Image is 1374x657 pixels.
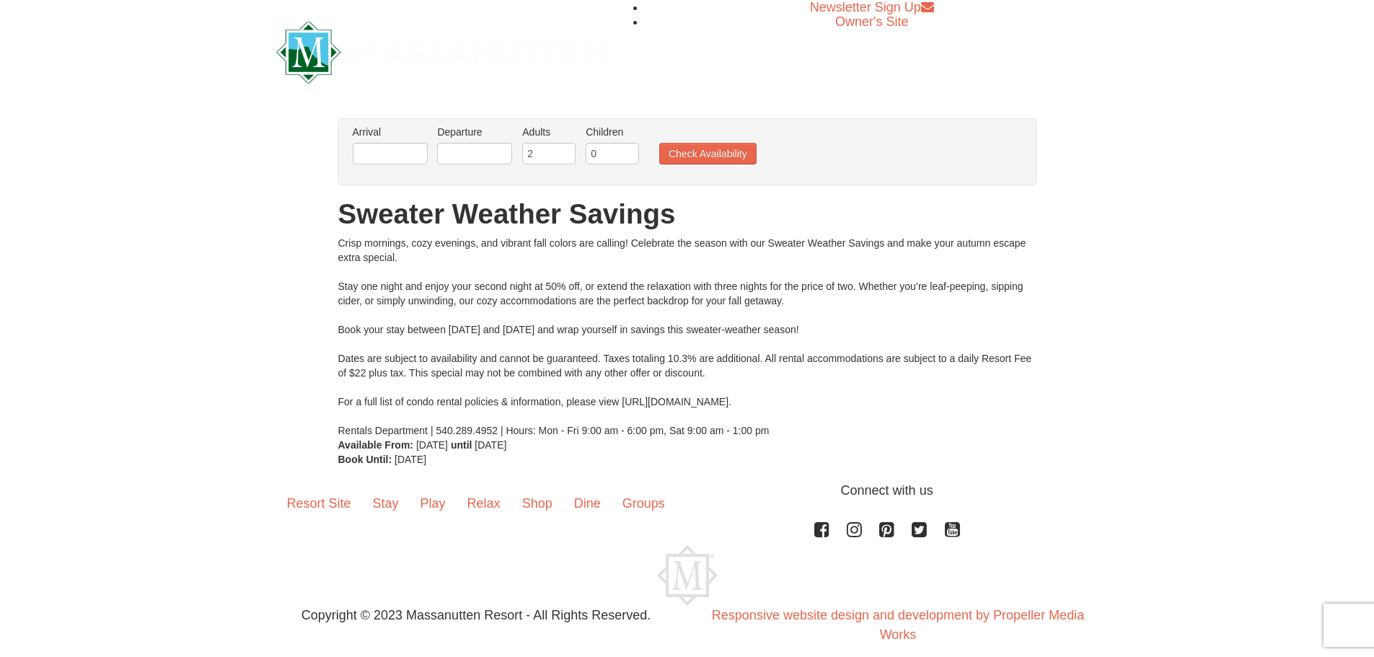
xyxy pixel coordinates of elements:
strong: until [451,439,472,451]
p: Copyright © 2023 Massanutten Resort - All Rights Reserved. [265,606,687,625]
a: Owner's Site [835,14,908,29]
p: Connect with us [276,481,1098,501]
strong: Available From: [338,439,414,451]
a: Play [410,481,457,526]
div: Crisp mornings, cozy evenings, and vibrant fall colors are calling! Celebrate the season with our... [338,236,1036,438]
label: Departure [437,125,512,139]
a: Massanutten Resort [276,33,607,67]
span: [DATE] [416,439,448,451]
label: Arrival [353,125,428,139]
a: Stay [362,481,410,526]
a: Resort Site [276,481,362,526]
span: [DATE] [475,439,506,451]
label: Children [586,125,639,139]
a: Groups [612,481,676,526]
a: Shop [511,481,563,526]
img: Massanutten Resort Logo [276,21,607,84]
a: Relax [457,481,511,526]
a: Responsive website design and development by Propeller Media Works [712,608,1084,642]
h1: Sweater Weather Savings [338,200,1036,229]
img: Massanutten Resort Logo [657,545,718,606]
span: [DATE] [395,454,426,465]
button: Check Availability [659,143,757,164]
strong: Book Until: [338,454,392,465]
label: Adults [522,125,576,139]
a: Dine [563,481,612,526]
